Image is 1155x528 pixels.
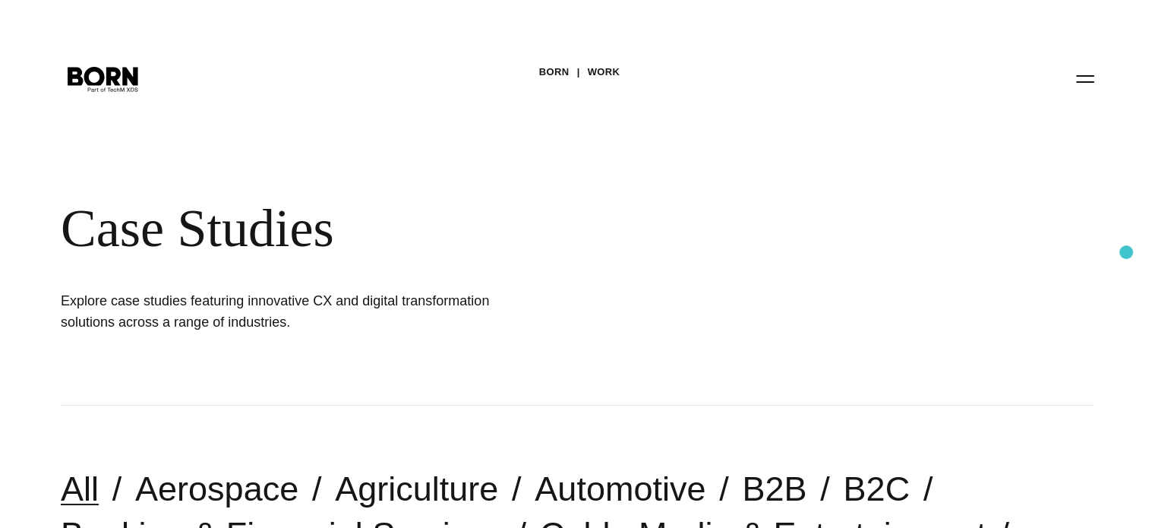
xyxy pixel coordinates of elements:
[1067,62,1103,94] button: Open
[539,61,570,84] a: BORN
[335,470,498,508] a: Agriculture
[61,198,926,260] div: Case Studies
[135,470,298,508] a: Aerospace
[742,470,806,508] a: B2B
[535,470,705,508] a: Automotive
[61,470,99,508] a: All
[61,290,516,333] h1: Explore case studies featuring innovative CX and digital transformation solutions across a range ...
[588,61,620,84] a: Work
[843,470,910,508] a: B2C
